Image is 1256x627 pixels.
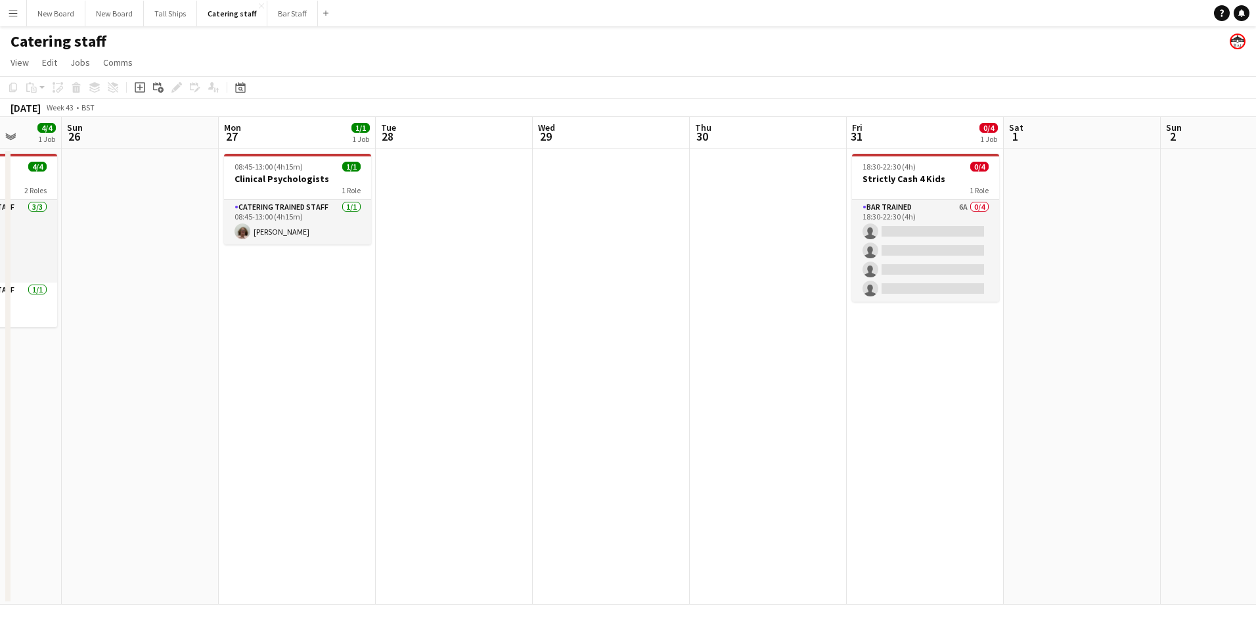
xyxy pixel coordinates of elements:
[65,54,95,71] a: Jobs
[5,54,34,71] a: View
[197,1,267,26] button: Catering staff
[37,54,62,71] a: Edit
[98,54,138,71] a: Comms
[81,103,95,112] div: BST
[144,1,197,26] button: Tall Ships
[11,101,41,114] div: [DATE]
[70,57,90,68] span: Jobs
[11,57,29,68] span: View
[27,1,85,26] button: New Board
[267,1,318,26] button: Bar Staff
[1230,34,1245,49] app-user-avatar: Beach Ballroom
[103,57,133,68] span: Comms
[11,32,106,51] h1: Catering staff
[42,57,57,68] span: Edit
[85,1,144,26] button: New Board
